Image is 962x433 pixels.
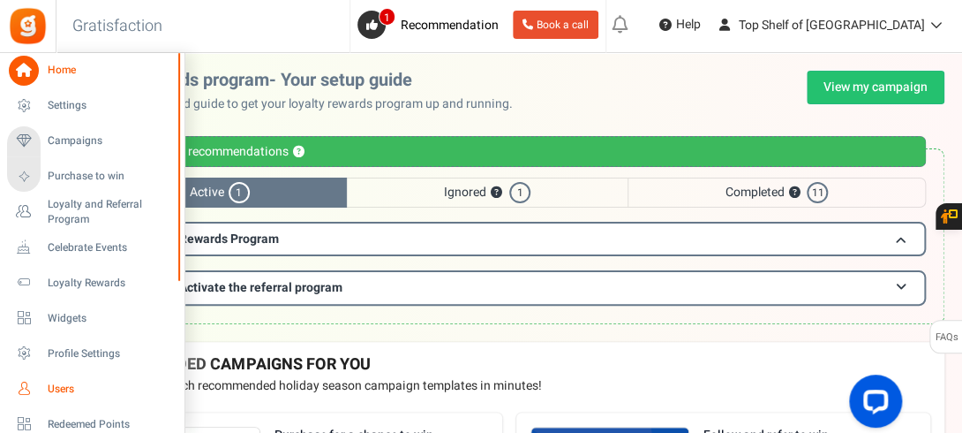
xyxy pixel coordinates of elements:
[7,338,177,368] a: Profile Settings
[7,126,177,156] a: Campaigns
[48,382,171,397] span: Users
[53,9,182,44] h3: Gratisfaction
[48,63,171,78] span: Home
[48,169,171,184] span: Purchase to win
[788,187,800,199] button: ?
[7,162,177,192] a: Purchase to win
[652,11,708,39] a: Help
[7,303,177,333] a: Widgets
[509,182,530,203] span: 1
[73,95,527,113] p: Use this personalized guide to get your loyalty rewards program up and running.
[513,11,598,39] a: Book a call
[48,197,177,227] span: Loyalty and Referral Program
[7,268,177,298] a: Loyalty Rewards
[48,133,171,148] span: Campaigns
[48,276,171,291] span: Loyalty Rewards
[672,16,701,34] span: Help
[7,91,177,121] a: Settings
[379,8,395,26] span: 1
[7,232,177,262] a: Celebrate Events
[491,187,502,199] button: ?
[8,6,48,46] img: Gratisfaction
[229,182,250,203] span: 1
[48,98,171,113] span: Settings
[401,16,499,34] span: Recommendation
[135,230,279,248] span: Loyalty Rewards Program
[73,71,527,90] h2: Loyalty rewards program- Your setup guide
[92,136,926,167] div: Personalized recommendations
[87,356,930,374] h4: RECOMMENDED CAMPAIGNS FOR YOU
[48,346,171,361] span: Profile Settings
[92,178,347,208] span: Active
[935,321,958,354] span: FAQs
[48,311,171,326] span: Widgets
[628,178,926,208] span: Completed
[179,278,342,297] span: Activate the referral program
[7,374,177,404] a: Users
[87,377,930,395] p: Preview and launch recommended holiday season campaign templates in minutes!
[739,16,925,34] span: Top Shelf of [GEOGRAPHIC_DATA]
[293,147,304,158] button: ?
[7,56,177,86] a: Home
[807,182,828,203] span: 11
[7,197,177,227] a: Loyalty and Referral Program
[357,11,506,39] a: 1 Recommendation
[48,417,171,432] span: Redeemed Points
[48,240,171,255] span: Celebrate Events
[347,178,627,208] span: Ignored
[807,71,944,104] a: View my campaign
